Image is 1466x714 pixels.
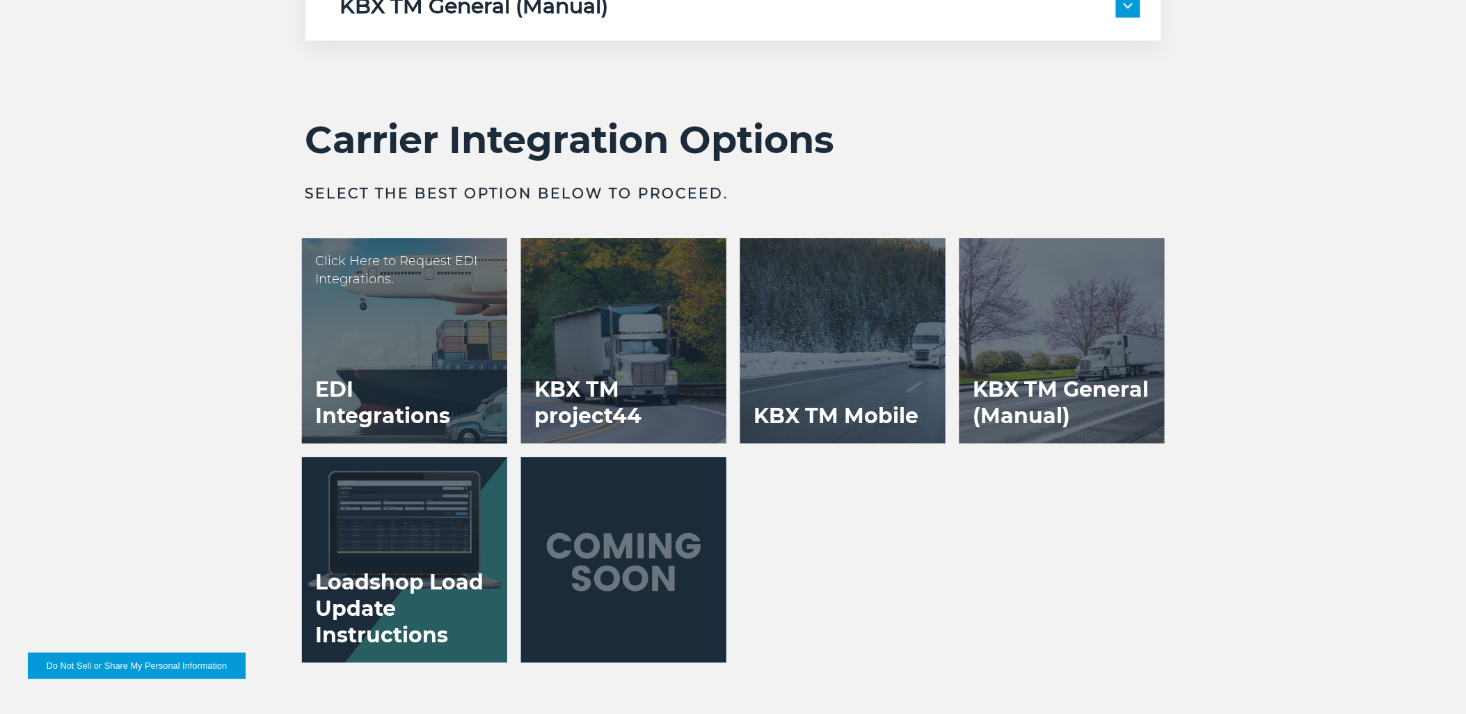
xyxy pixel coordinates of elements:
a: KBX TM Mobile [740,238,946,443]
a: Loadshop Load Update Instructions [302,457,507,663]
button: Do Not Sell or Share My Personal Information [28,653,246,679]
a: EDI Integrations [302,238,507,443]
h3: KBX TM Mobile [740,389,933,443]
p: Click Here to Request EDI Integrations. [316,252,493,288]
h3: EDI Integrations [302,363,507,443]
h3: KBX TM project44 [521,363,726,443]
h3: Loadshop Load Update Instructions [302,555,507,663]
img: arrow [1124,3,1133,8]
a: KBX TM General (Manual) [959,238,1165,443]
a: KBX TM project44 [521,238,726,443]
h2: Carrier Integration Options [305,117,1161,163]
h3: KBX TM General (Manual) [959,363,1165,443]
h3: Select the best option below to proceed. [305,184,1161,203]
